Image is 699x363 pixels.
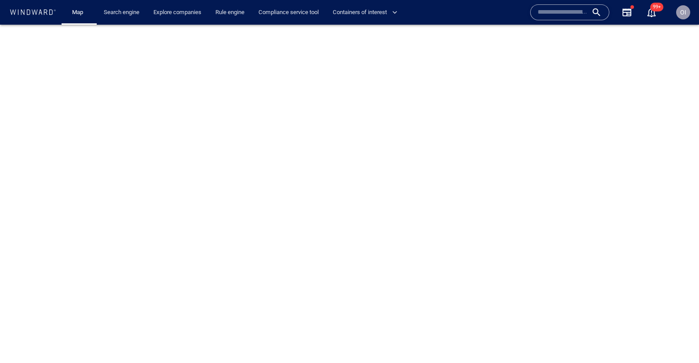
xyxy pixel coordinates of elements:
[100,5,143,20] a: Search engine
[212,5,248,20] a: Rule engine
[644,5,659,19] a: 99+
[646,7,657,18] div: Notification center
[662,323,692,356] iframe: Chat
[680,9,686,16] span: OI
[646,7,657,18] button: 99+
[650,3,663,11] span: 99+
[255,5,322,20] a: Compliance service tool
[329,5,405,20] button: Containers of interest
[674,4,692,21] button: OI
[65,5,93,20] button: Map
[69,5,90,20] a: Map
[333,7,397,18] span: Containers of interest
[150,5,205,20] a: Explore companies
